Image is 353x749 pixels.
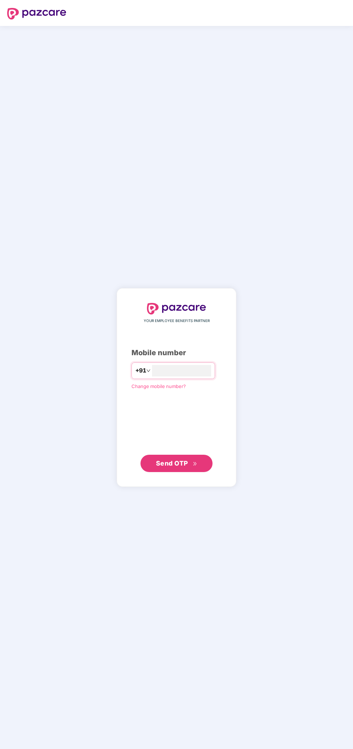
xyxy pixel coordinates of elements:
[147,303,206,314] img: logo
[7,8,66,19] img: logo
[156,459,188,467] span: Send OTP
[144,318,210,324] span: YOUR EMPLOYEE BENEFITS PARTNER
[146,369,151,373] span: down
[135,366,146,375] span: +91
[140,455,213,472] button: Send OTPdouble-right
[131,383,186,389] a: Change mobile number?
[193,462,197,466] span: double-right
[131,347,222,358] div: Mobile number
